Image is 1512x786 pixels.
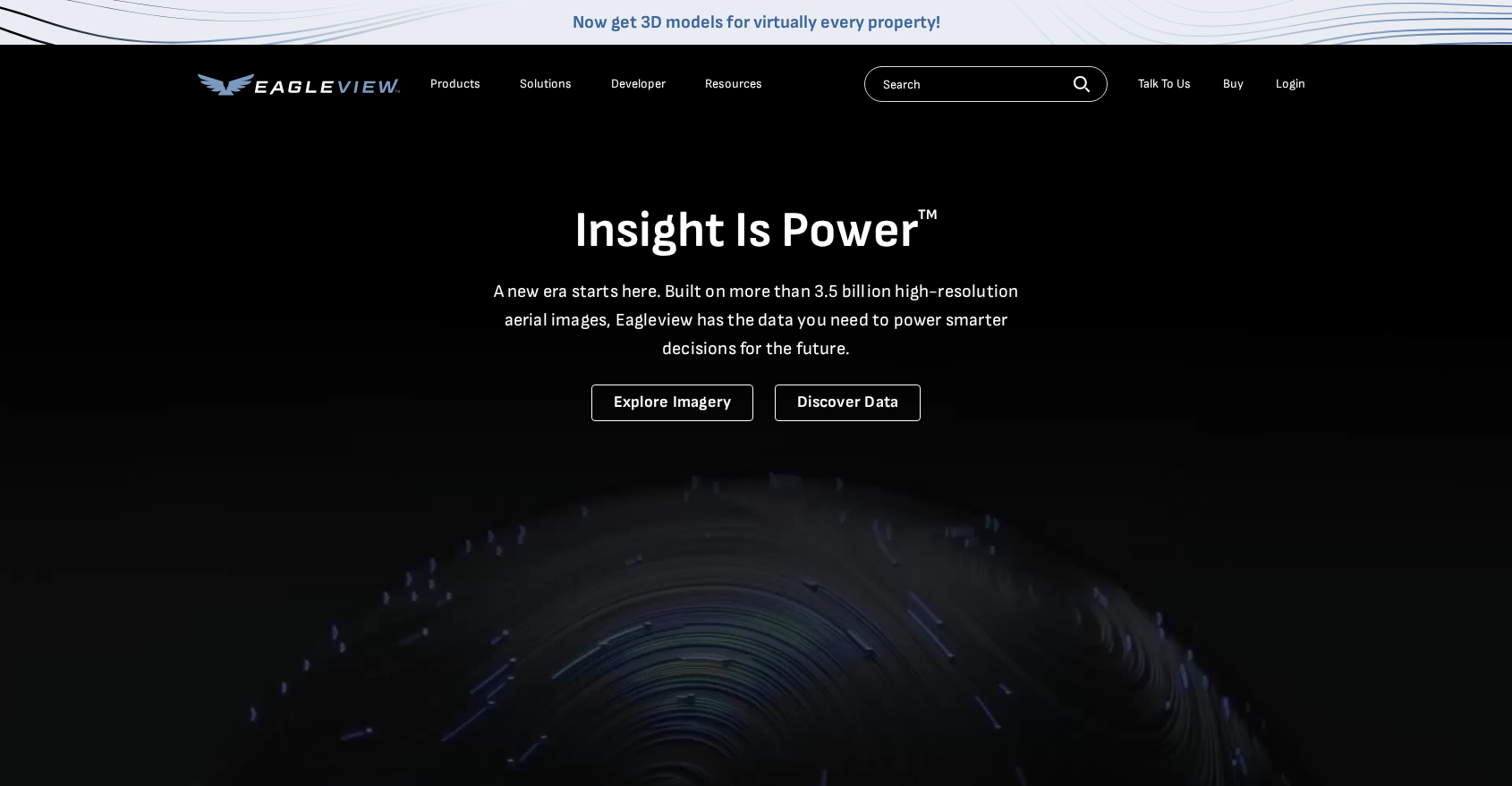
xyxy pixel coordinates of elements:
[918,207,938,224] sup: TM
[520,76,572,92] div: Solutions
[705,76,762,92] div: Resources
[482,277,1030,363] p: A new era starts here. Built on more than 3.5 billion high-resolution aerial images, Eagleview ha...
[591,385,754,421] a: Explore Imagery
[775,385,921,421] a: Discover Data
[611,76,666,92] a: Developer
[198,200,1314,263] h1: Insight Is Power
[1223,76,1244,92] a: Buy
[864,66,1108,102] input: Search
[430,76,480,92] div: Products
[1276,76,1305,92] div: Login
[1138,76,1191,92] div: Talk To Us
[573,12,940,33] a: Now get 3D models for virtually every property!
